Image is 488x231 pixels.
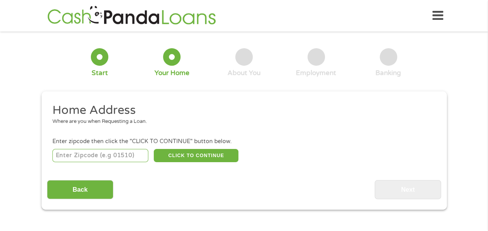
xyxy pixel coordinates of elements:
[375,180,441,199] input: Next
[52,137,435,146] div: Enter zipcode then click the "CLICK TO CONTINUE" button below.
[52,103,430,118] h2: Home Address
[52,149,148,162] input: Enter Zipcode (e.g 01510)
[47,180,113,199] input: Back
[155,69,189,77] div: Your Home
[45,5,218,27] img: GetLoanNow Logo
[375,69,401,77] div: Banking
[296,69,336,77] div: Employment
[228,69,260,77] div: About You
[154,149,238,162] button: CLICK TO CONTINUE
[92,69,108,77] div: Start
[52,118,430,126] div: Where are you when Requesting a Loan.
